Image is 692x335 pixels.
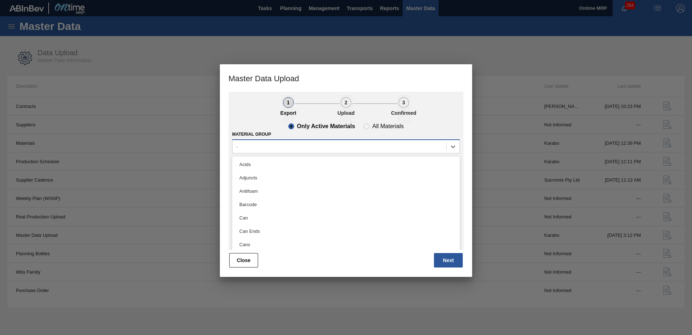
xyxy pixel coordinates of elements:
[364,123,404,129] clb-radio-button: All Materials
[288,123,355,129] clb-radio-button: Only Active Materials
[434,253,463,267] button: Next
[236,144,238,150] div: -
[282,95,295,123] button: 1Export
[220,64,472,92] h3: Master Data Upload
[232,184,460,198] div: Antifoam
[340,95,352,123] button: 2Upload
[328,110,364,116] p: Upload
[270,110,306,116] p: Export
[283,97,294,108] div: 1
[232,225,460,238] div: Can Ends
[232,158,460,171] div: Acids
[229,253,258,267] button: Close
[397,95,410,123] button: 3Confirmed
[232,156,269,161] label: Labeled Family
[398,97,409,108] div: 3
[386,110,422,116] p: Confirmed
[232,211,460,225] div: Can
[232,132,271,137] label: Material Group
[341,97,351,108] div: 2
[232,198,460,211] div: Barcode
[232,171,460,184] div: Adjuncts
[232,238,460,251] div: Cans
